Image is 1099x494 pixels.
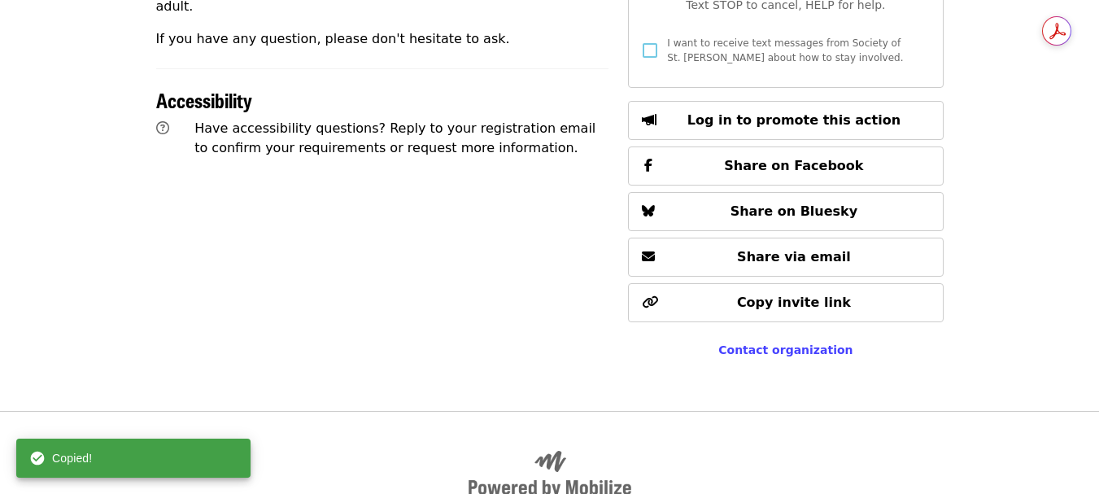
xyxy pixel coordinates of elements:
[628,283,943,322] button: Copy invite link
[156,29,609,49] p: If you have any question, please don't hesitate to ask.
[724,158,863,173] span: Share on Facebook
[718,343,853,356] a: Contact organization
[687,112,901,128] span: Log in to promote this action
[194,120,595,155] span: Have accessibility questions? Reply to your registration email to confirm your requirements or re...
[628,192,943,231] button: Share on Bluesky
[52,450,92,466] span: Copied!
[667,37,903,63] span: I want to receive text messages from Society of St. [PERSON_NAME] about how to stay involved.
[730,203,858,219] span: Share on Bluesky
[156,120,169,136] i: question-circle icon
[628,101,943,140] button: Log in to promote this action
[737,295,851,310] span: Copy invite link
[156,85,252,114] span: Accessibility
[628,238,943,277] button: Share via email
[628,146,943,186] button: Share on Facebook
[737,249,851,264] span: Share via email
